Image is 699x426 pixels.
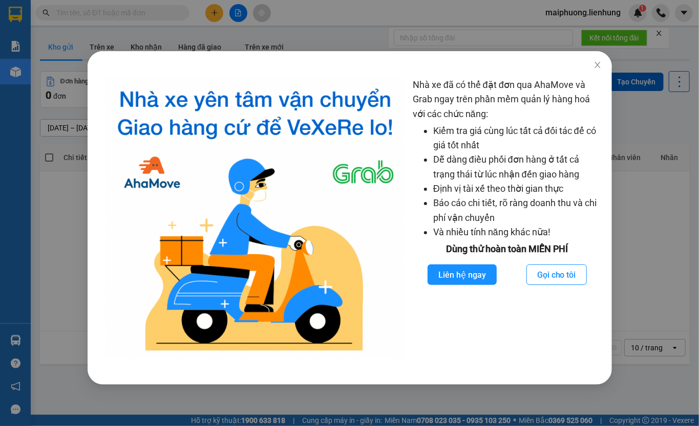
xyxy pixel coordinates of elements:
li: Và nhiều tính năng khác nữa! [433,225,601,239]
li: Định vị tài xế theo thời gian thực [433,182,601,196]
button: Liên hệ ngay [427,264,496,285]
img: logo [106,78,405,359]
button: Gọi cho tôi [526,264,586,285]
li: Dễ dàng điều phối đơn hàng ở tất cả trạng thái từ lúc nhận đến giao hàng [433,152,601,182]
li: Kiểm tra giá cùng lúc tất cả đối tác để có giá tốt nhất [433,124,601,153]
span: Gọi cho tôi [537,268,576,281]
button: Close [583,51,611,80]
span: Liên hệ ngay [438,268,485,281]
div: Nhà xe đã có thể đặt đơn qua AhaMove và Grab ngay trên phần mềm quản lý hàng hoá với các chức năng: [412,78,601,359]
span: close [593,61,601,69]
div: Dùng thử hoàn toàn MIỄN PHÍ [412,242,601,256]
li: Báo cáo chi tiết, rõ ràng doanh thu và chi phí vận chuyển [433,196,601,225]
